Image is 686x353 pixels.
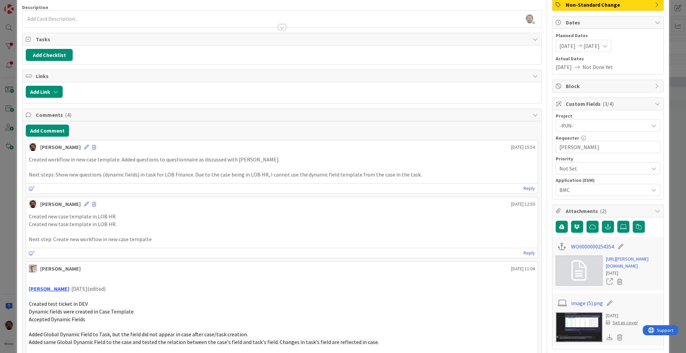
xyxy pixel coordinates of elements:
span: Non-Standard Change [566,1,651,9]
a: WO0000000254354 [571,242,614,251]
p: Created workflow in new case template. Added questions to questionnaire as discussed with [PERSON... [29,156,535,163]
div: Application (ESM) [556,178,660,183]
span: Created test ticket in DEV [29,300,88,307]
p: Next steps: Show new questions (dynamic fields) in task for LOB Finance. Due to the case being in... [29,171,535,179]
a: Reply [524,249,535,257]
div: [PERSON_NAME] [40,265,81,273]
span: Added same Global Dynamic Field to the case and tested the relation between the case's field and ... [29,339,379,345]
span: Added Global Dynamic Field to Task, but the field did not appear in case after case/task creation. [29,331,248,338]
span: Actual Dates [556,55,660,62]
span: Not Done Yet [582,63,613,71]
label: Requester [556,135,579,141]
span: Tasks [36,35,529,43]
span: -RUN- [559,121,645,130]
div: [PERSON_NAME] [40,200,81,208]
span: Attachments [566,207,651,215]
img: Rd [29,265,37,273]
img: AC [29,143,37,151]
img: AC [29,200,37,208]
span: Support [14,1,30,9]
a: [PERSON_NAME] [29,285,69,292]
a: Open [606,277,613,286]
span: [DATE] [556,63,572,71]
span: · [DATE](edited) [69,285,106,292]
button: Add Checklist [26,49,73,61]
div: [DATE] [606,312,638,319]
img: OnCl7LGpK6aSgKCc2ZdSmTqaINaX6qd1.png [525,14,534,23]
a: Reply [524,184,535,193]
span: [DATE] 11:04 [511,265,535,272]
button: Add Comment [26,125,69,137]
span: [DATE] [584,42,600,50]
a: image (5).png [571,299,603,307]
div: Set as cover [606,319,638,326]
span: Comments [36,111,529,119]
span: [DATE] 15:54 [511,144,535,151]
div: Download [606,333,613,342]
p: Next step: Create new workflow in new case tempalte [29,235,535,243]
span: Dates [566,18,651,26]
span: BMC [559,185,645,195]
span: ( 4 ) [65,112,71,118]
p: Created new case template in LOB HR. [29,213,535,220]
span: Accepted Dynamic Fields [29,316,85,323]
span: Not Set [559,164,645,173]
span: Block [566,82,651,90]
span: Dynamic fields were created in Case Template [29,308,134,315]
span: Description [22,4,48,10]
span: Custom Fields [566,100,651,108]
span: Planned Dates [556,32,660,39]
span: Links [36,72,529,80]
span: [DATE] [559,42,575,50]
span: ( 2 ) [600,208,606,214]
a: [URL][PERSON_NAME][DOMAIN_NAME] [606,256,660,270]
div: Project [556,114,660,118]
div: [DATE] [606,270,660,277]
span: [DATE] 12:50 [511,201,535,208]
span: ( 3/4 ) [603,100,614,107]
div: Priority [556,156,660,161]
div: [PERSON_NAME] [40,143,81,151]
p: Created new task template in LOB HR. [29,220,535,228]
button: Add Link [26,86,63,98]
